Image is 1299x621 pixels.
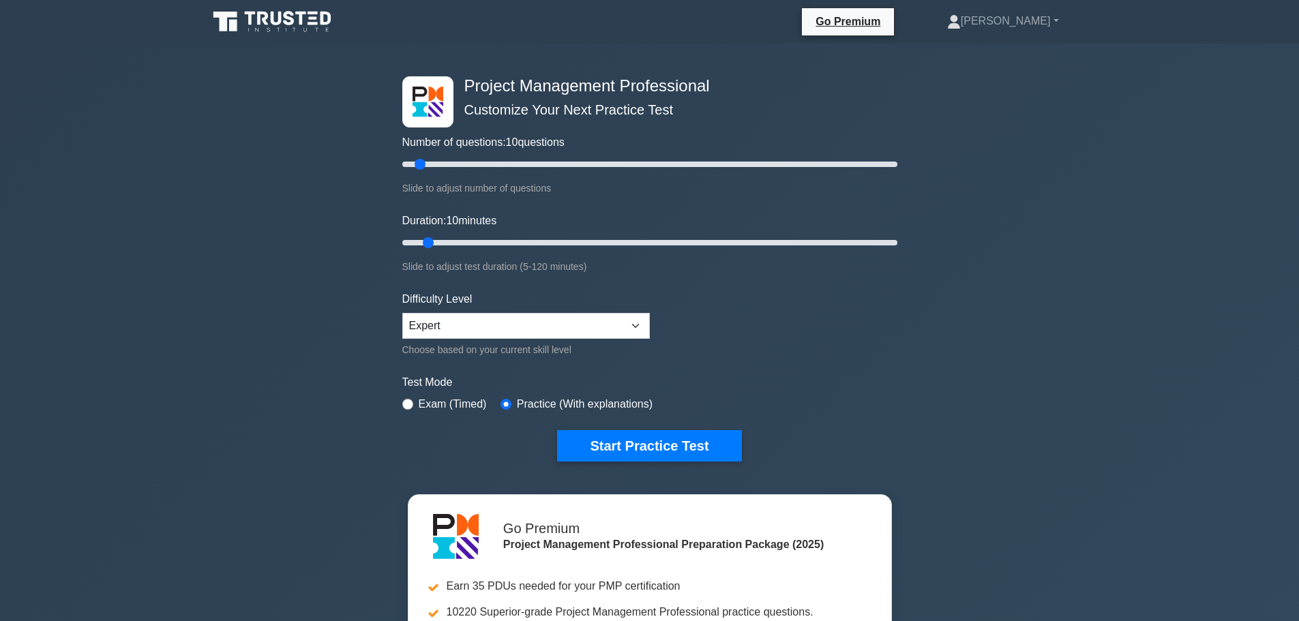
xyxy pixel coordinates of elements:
div: Choose based on your current skill level [402,342,650,358]
h4: Project Management Professional [459,76,831,96]
label: Test Mode [402,374,897,391]
div: Slide to adjust test duration (5-120 minutes) [402,258,897,275]
span: 10 [446,215,458,226]
h5: Customize Your Next Practice Test [459,102,831,118]
a: Go Premium [807,13,889,30]
label: Duration: minutes [402,213,497,229]
span: 10 [506,136,518,148]
label: Number of questions: questions [402,134,565,151]
div: Slide to adjust number of questions [402,180,897,196]
label: Exam (Timed) [419,396,487,412]
label: Practice (With explanations) [517,396,653,412]
label: Difficulty Level [402,291,473,307]
a: [PERSON_NAME] [914,7,1092,35]
button: Start Practice Test [557,430,741,461]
